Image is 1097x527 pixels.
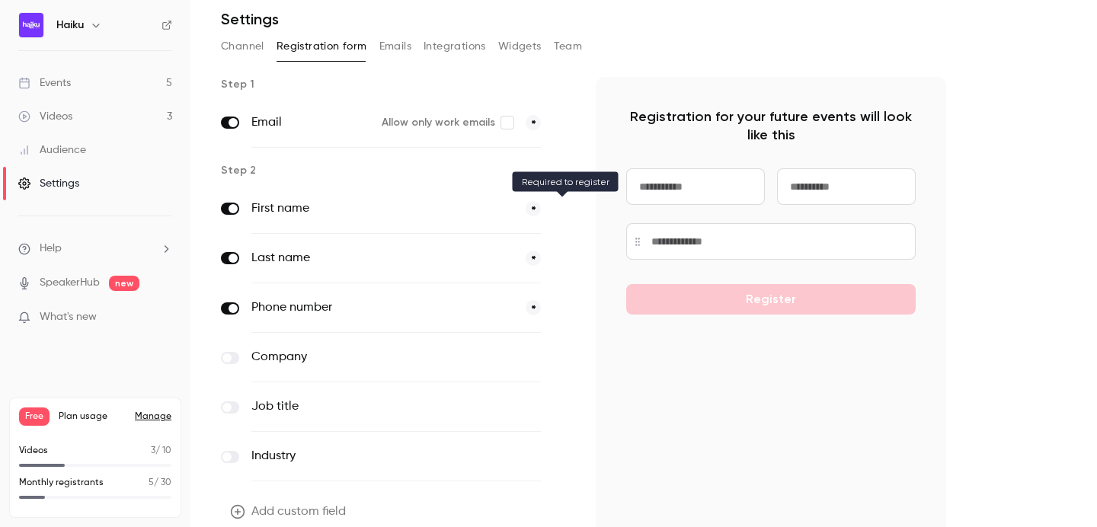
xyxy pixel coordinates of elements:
label: Last name [251,249,513,267]
div: Videos [18,109,72,124]
label: Allow only work emails [382,115,513,130]
li: help-dropdown-opener [18,241,172,257]
button: Registration form [277,34,367,59]
a: SpeakerHub [40,275,100,291]
button: Add custom field [221,497,358,527]
label: Email [251,113,369,132]
label: Job title [251,398,478,416]
div: Events [18,75,71,91]
span: Help [40,241,62,257]
div: Settings [18,176,79,191]
a: Manage [135,410,171,423]
label: Company [251,348,478,366]
iframe: Noticeable Trigger [154,311,172,324]
p: Registration for your future events will look like this [626,107,916,144]
p: / 30 [149,476,171,490]
label: First name [251,200,513,218]
span: Free [19,407,50,426]
h6: Haiku [56,18,84,33]
button: Integrations [424,34,486,59]
span: new [109,276,139,291]
span: What's new [40,309,97,325]
button: Widgets [498,34,542,59]
span: Plan usage [59,410,126,423]
p: Monthly registrants [19,476,104,490]
p: / 10 [151,444,171,458]
label: Phone number [251,299,513,317]
p: Videos [19,444,48,458]
h1: Settings [221,10,279,28]
span: 3 [151,446,155,455]
button: Team [554,34,583,59]
p: Step 2 [221,163,571,178]
img: Haiku [19,13,43,37]
span: 5 [149,478,154,487]
label: Industry [251,447,478,465]
button: Emails [379,34,411,59]
button: Channel [221,34,264,59]
div: Audience [18,142,86,158]
p: Step 1 [221,77,571,92]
